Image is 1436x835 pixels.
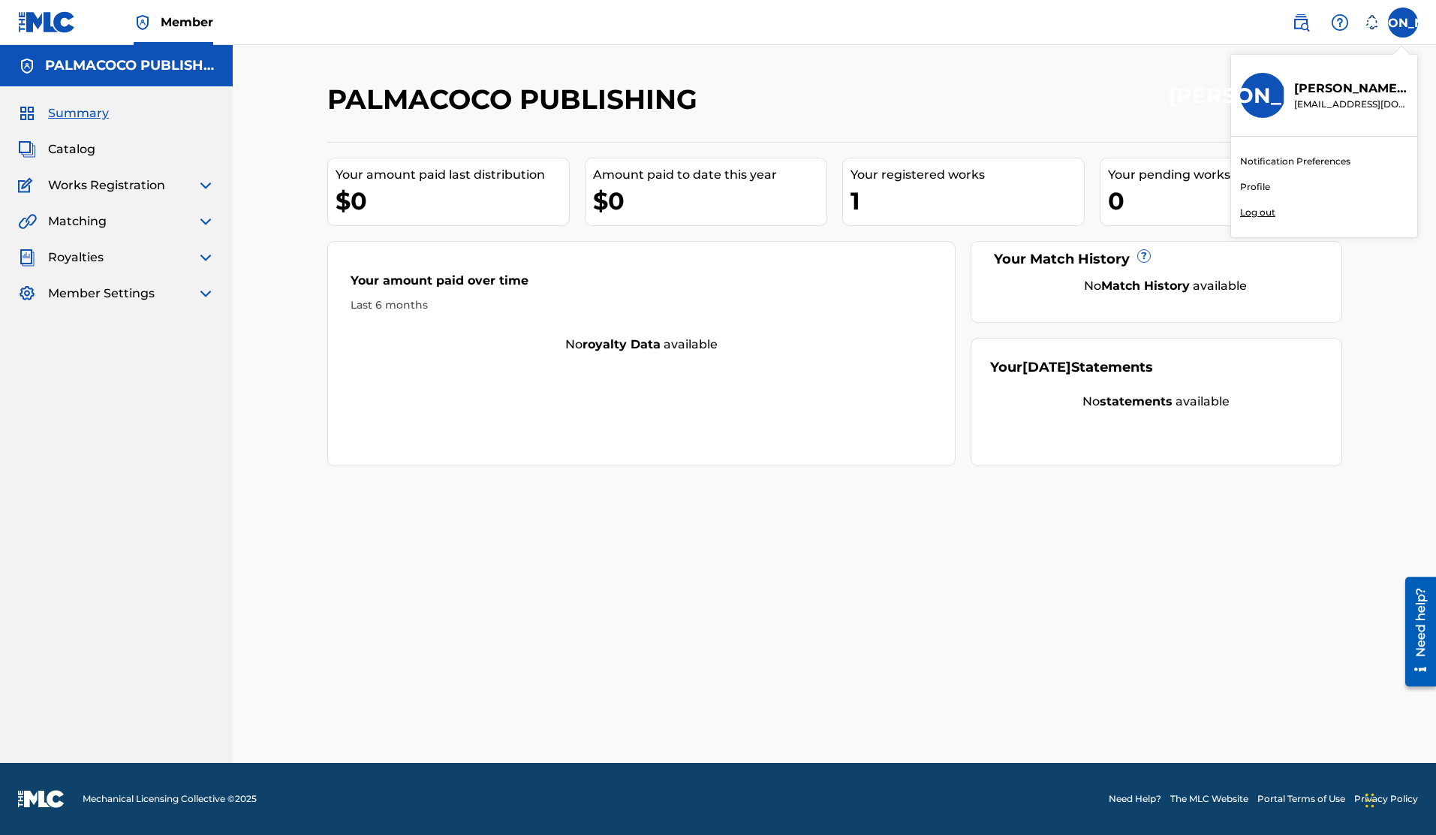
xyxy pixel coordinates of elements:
[990,249,1323,270] div: Your Match History
[1108,166,1341,184] div: Your pending works
[1286,8,1316,38] a: Public Search
[1009,277,1323,295] div: No available
[1240,155,1350,168] a: Notification Preferences
[850,184,1084,218] div: 1
[1101,279,1190,293] strong: Match History
[48,140,95,158] span: Catalog
[593,166,826,184] div: Amount paid to date this year
[1361,763,1436,835] iframe: Chat Widget
[18,249,36,267] img: Royalties
[1170,792,1248,806] a: The MLC Website
[327,83,705,116] h2: PALMACOCO PUBLISHING
[18,140,36,158] img: Catalog
[161,14,213,31] span: Member
[1292,14,1310,32] img: search
[1240,206,1275,219] p: Log out
[134,14,152,32] img: Top Rightsholder
[328,336,956,354] div: No available
[18,104,109,122] a: SummarySummary
[48,285,155,303] span: Member Settings
[197,213,215,231] img: expand
[18,11,76,33] img: MLC Logo
[990,393,1323,411] div: No available
[1257,792,1345,806] a: Portal Terms of Use
[18,57,36,75] img: Accounts
[1365,778,1374,823] div: Drag
[1394,571,1436,692] iframe: Resource Center
[850,166,1084,184] div: Your registered works
[351,272,933,297] div: Your amount paid over time
[1022,359,1071,375] span: [DATE]
[1108,184,1341,218] div: 0
[1100,394,1173,408] strong: statements
[48,104,109,122] span: Summary
[336,184,569,218] div: $0
[83,792,257,806] span: Mechanical Licensing Collective © 2025
[18,176,38,194] img: Works Registration
[197,176,215,194] img: expand
[18,104,36,122] img: Summary
[48,176,165,194] span: Works Registration
[1388,8,1418,38] div: User Menu
[593,184,826,218] div: $0
[1325,8,1355,38] div: Help
[1331,14,1349,32] img: help
[1294,80,1408,98] p: Jose Miguel Ortegon
[990,357,1153,378] div: Your Statements
[1109,792,1161,806] a: Need Help?
[1294,98,1408,111] p: ortegonmusic@gmail.com
[48,249,104,267] span: Royalties
[351,297,933,313] div: Last 6 months
[18,790,65,808] img: logo
[18,213,37,231] img: Matching
[1354,792,1418,806] a: Privacy Policy
[197,249,215,267] img: expand
[197,285,215,303] img: expand
[1138,250,1150,262] span: ?
[336,166,569,184] div: Your amount paid last distribution
[18,285,36,303] img: Member Settings
[45,57,215,74] h5: PALMACOCO PUBLISHING
[48,213,107,231] span: Matching
[18,140,95,158] a: CatalogCatalog
[1240,180,1270,194] a: Profile
[583,337,661,351] strong: royalty data
[1169,83,1357,109] h3: [PERSON_NAME]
